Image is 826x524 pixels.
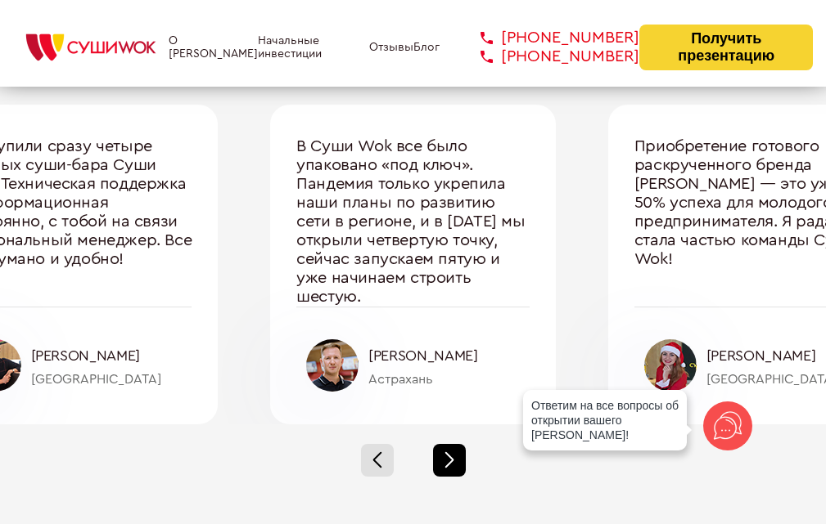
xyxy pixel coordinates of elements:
a: [PHONE_NUMBER] [456,29,639,47]
a: Блог [413,41,440,54]
div: [PERSON_NAME] [31,347,192,365]
img: СУШИWOK [13,29,169,65]
div: В Суши Wok все было упаковано «под ключ». Пандемия только укрепила наши планы по развитию сети в ... [296,137,530,307]
div: [PERSON_NAME] [368,347,530,365]
a: О [PERSON_NAME] [169,34,258,60]
button: Получить презентацию [639,25,813,70]
a: Отзывы [369,41,413,54]
div: [GEOGRAPHIC_DATA] [31,372,192,387]
div: Ответим на все вопросы об открытии вашего [PERSON_NAME]! [523,390,687,450]
div: Астрахань [368,372,530,387]
a: Начальные инвестиции [258,34,369,60]
a: [PHONE_NUMBER] [456,47,639,66]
